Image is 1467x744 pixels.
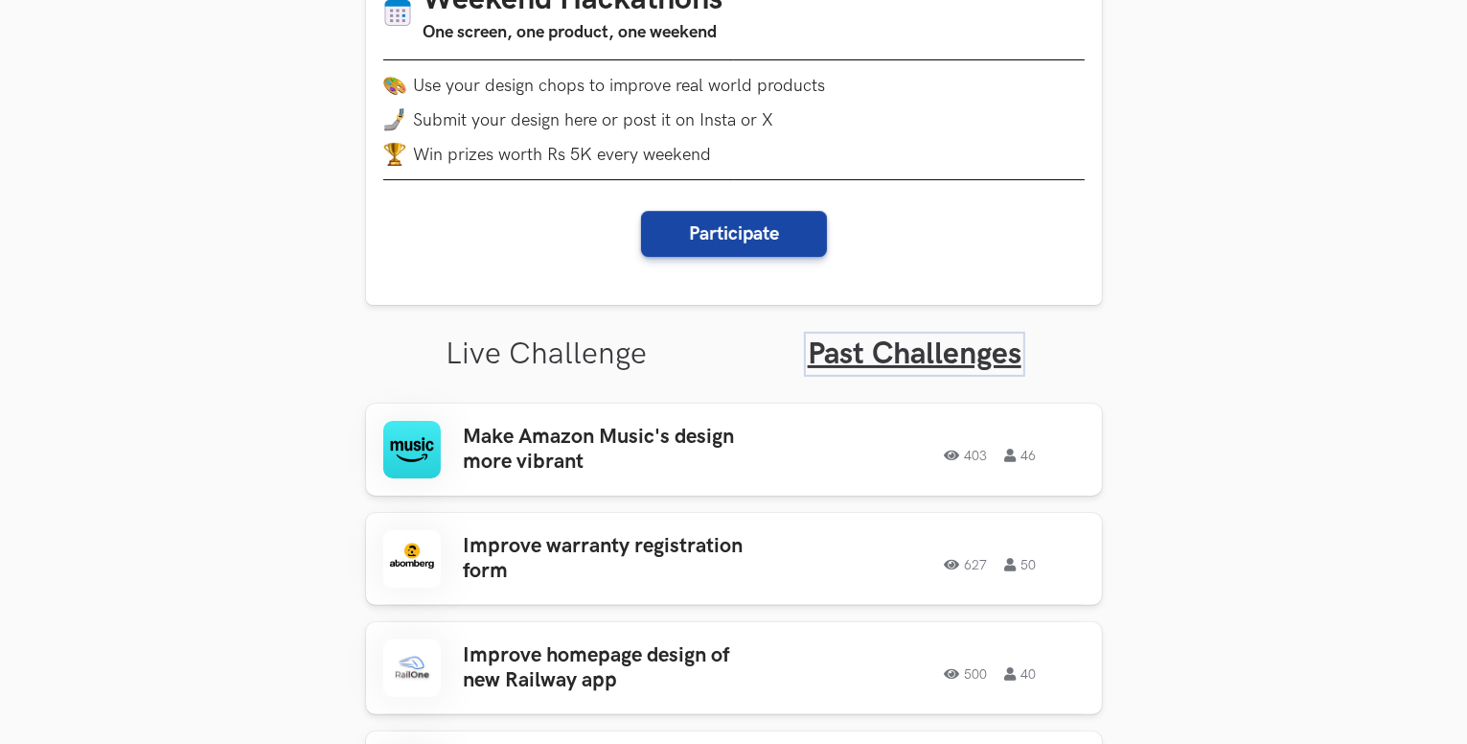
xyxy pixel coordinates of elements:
li: Use your design chops to improve real world products [383,74,1085,97]
ul: Tabs Interface [366,305,1102,373]
a: Past Challenges [808,336,1021,373]
h3: One screen, one product, one weekend [424,19,723,46]
img: mobile-in-hand.png [383,108,406,131]
a: Live Challenge [446,336,647,373]
a: Improve homepage design of new Railway app50040 [366,622,1102,714]
span: 46 [1005,449,1037,462]
h3: Improve homepage design of new Railway app [464,643,763,694]
span: 627 [945,558,988,571]
a: Make Amazon Music's design more vibrant40346 [366,404,1102,496]
li: Win prizes worth Rs 5K every weekend [383,143,1085,166]
h3: Improve warranty registration form [464,534,763,585]
span: 500 [945,667,988,681]
span: 40 [1005,667,1037,681]
button: Participate [641,211,827,257]
h3: Make Amazon Music's design more vibrant [464,425,763,476]
img: trophy.png [383,143,406,166]
img: palette.png [383,74,406,97]
span: Submit your design here or post it on Insta or X [414,110,774,130]
a: Improve warranty registration form62750 [366,513,1102,605]
span: 403 [945,449,988,462]
span: 50 [1005,558,1037,571]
